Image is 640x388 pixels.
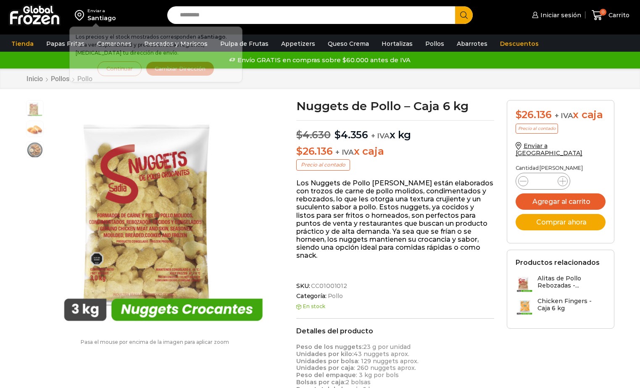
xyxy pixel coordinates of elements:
p: x caja [296,145,494,158]
a: Queso Crema [324,36,373,52]
a: Abarrotes [453,36,492,52]
strong: Bolsas por caja: [296,378,345,386]
p: Precio al contado [516,124,558,134]
div: x caja [516,109,606,121]
h3: Alitas de Pollo Rebozadas -... [537,275,606,289]
bdi: 26.136 [516,108,552,121]
h3: Chicken Fingers - Caja 6 kg [537,298,606,312]
a: Appetizers [277,36,319,52]
span: nuggets [26,121,43,138]
a: Chicken Fingers - Caja 6 kg [516,298,606,316]
span: + IVA [371,132,390,140]
img: nuggets [48,100,279,331]
span: CC01001012 [310,282,347,290]
a: Tienda [7,36,38,52]
a: Pollos [421,36,448,52]
h1: Nuggets de Pollo – Caja 6 kg [296,100,494,112]
a: Pulpa de Frutas [216,36,273,52]
p: Los Nuggets de Pollo [PERSON_NAME] están elaborados con trozos de carne de pollo molidos, condime... [296,179,494,260]
a: Descuentos [496,36,543,52]
a: Pollo [327,293,343,300]
p: Los precios y el stock mostrados corresponden a . Para ver disponibilidad y precios en otras regi... [76,33,236,57]
span: Iniciar sesión [538,11,581,19]
span: $ [334,129,341,141]
strong: Peso de los nuggets: [296,343,363,351]
a: Pollos [50,75,70,83]
strong: Peso del empaque [296,371,356,379]
a: Papas Fritas [42,36,89,52]
span: $ [296,129,303,141]
p: Cantidad [PERSON_NAME] [516,165,606,171]
bdi: 26.136 [296,145,332,157]
span: Carrito [606,11,629,19]
span: nuggets [26,100,43,117]
h2: Detalles del producto [296,327,494,335]
p: x kg [296,120,494,141]
span: nuggets [26,142,43,158]
button: Cambiar Dirección [146,61,214,76]
button: Continuar [97,61,142,76]
p: Pasa el mouse por encima de la imagen para aplicar zoom [26,339,284,345]
span: $ [296,145,303,157]
bdi: 4.356 [334,129,368,141]
span: Categoría: [296,293,494,300]
h2: Productos relacionados [516,259,600,267]
img: address-field-icon.svg [75,8,87,22]
a: Inicio [26,75,43,83]
input: Product quantity [535,175,551,187]
p: En stock [296,304,494,309]
a: Hortalizas [377,36,417,52]
a: Iniciar sesión [530,7,581,24]
span: + IVA [335,148,354,156]
span: 0 [600,9,606,16]
div: 1 / 3 [48,100,279,331]
p: Precio al contado [296,159,350,170]
button: Comprar ahora [516,214,606,230]
a: 0 Carrito [590,5,632,25]
span: + IVA [555,111,573,120]
strong: Santiago [200,34,226,40]
button: Agregar al carrito [516,193,606,210]
bdi: 4.630 [296,129,331,141]
div: Enviar a [87,8,116,14]
span: SKU: [296,282,494,290]
div: Santiago [87,14,116,22]
strong: Unidades por caja [296,364,354,372]
strong: Unidades por bolsa [296,357,358,365]
nav: Breadcrumb [26,75,93,83]
button: Search button [455,6,473,24]
a: Enviar a [GEOGRAPHIC_DATA] [516,142,583,157]
a: Alitas de Pollo Rebozadas -... [516,275,606,293]
span: $ [516,108,522,121]
strong: Unidades por kilo: [296,350,353,358]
